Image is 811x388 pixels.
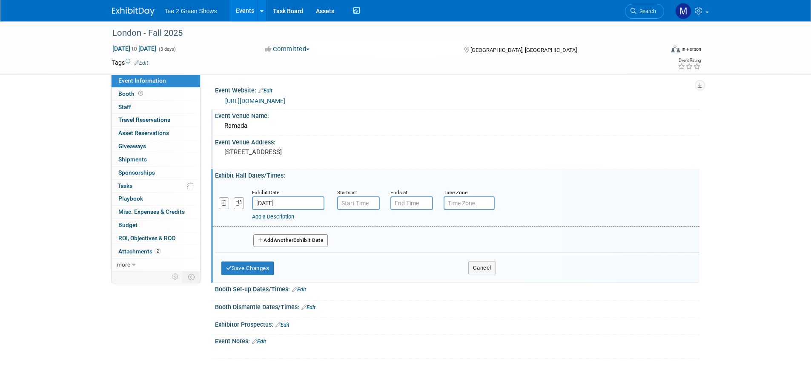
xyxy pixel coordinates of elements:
a: Sponsorships [112,167,200,179]
span: Event Information [118,77,166,84]
a: Travel Reservations [112,114,200,126]
span: ROI, Objectives & ROO [118,235,175,241]
div: Booth Set-up Dates/Times: [215,283,699,294]
a: ROI, Objectives & ROO [112,232,200,245]
a: Attachments2 [112,245,200,258]
a: Edit [301,305,315,310]
small: Ends at: [390,190,409,195]
span: Another [274,237,294,243]
span: Playbook [118,195,143,202]
span: Staff [118,103,131,110]
small: Starts at: [337,190,357,195]
a: Staff [112,101,200,114]
div: Event Website: [215,84,699,95]
span: Booth [118,90,145,97]
a: Edit [292,287,306,293]
span: Misc. Expenses & Credits [118,208,185,215]
div: Booth Dismantle Dates/Times: [215,301,699,312]
span: [DATE] [DATE] [112,45,157,52]
button: Save Changes [221,262,274,275]
span: Sponsorships [118,169,155,176]
span: Attachments [118,248,161,255]
a: Playbook [112,193,200,205]
pre: [STREET_ADDRESS] [224,148,407,156]
span: Shipments [118,156,147,163]
a: Budget [112,219,200,232]
span: 2 [155,248,161,254]
a: Edit [134,60,148,66]
a: [URL][DOMAIN_NAME] [225,98,285,104]
a: Booth [112,88,200,101]
div: Exhibit Hall Dates/Times: [215,169,699,180]
div: Event Notes: [215,335,699,346]
a: Tasks [112,180,200,193]
a: Misc. Expenses & Credits [112,206,200,218]
span: Giveaways [118,143,146,149]
a: Search [625,4,664,19]
div: Event Format [614,44,702,57]
span: Tee 2 Green Shows [165,8,217,14]
span: to [130,45,138,52]
img: ExhibitDay [112,7,155,16]
a: Edit [275,322,289,328]
input: Date [252,196,324,210]
span: Booth not reserved yet [137,90,145,97]
div: London - Fall 2025 [109,26,651,41]
a: Giveaways [112,140,200,153]
a: more [112,259,200,271]
span: (3 days) [158,46,176,52]
a: Add a Description [252,213,294,220]
td: Personalize Event Tab Strip [168,271,183,282]
div: Exhibitor Prospectus: [215,318,699,329]
button: Cancel [468,262,496,274]
span: Search [636,8,656,14]
div: Event Venue Name: [215,109,699,120]
input: End Time [390,196,433,210]
img: Michael Kruger [675,3,691,19]
span: Budget [118,221,138,228]
a: Event Information [112,75,200,87]
span: Travel Reservations [118,116,170,123]
a: Edit [252,339,266,345]
button: Committed [262,45,313,54]
span: Asset Reservations [118,129,169,136]
div: Ramada [221,119,693,132]
div: Event Venue Address: [215,136,699,147]
span: [GEOGRAPHIC_DATA], [GEOGRAPHIC_DATA] [470,47,577,53]
td: Toggle Event Tabs [183,271,200,282]
span: Tasks [117,182,132,189]
span: more [117,261,130,268]
small: Time Zone: [444,190,469,195]
input: Time Zone [444,196,495,210]
input: Start Time [337,196,380,210]
div: In-Person [681,46,701,52]
td: Tags [112,58,148,67]
button: AddAnotherExhibit Date [253,234,328,247]
a: Shipments [112,153,200,166]
a: Edit [258,88,272,94]
img: Format-Inperson.png [671,46,680,52]
small: Exhibit Date: [252,190,281,195]
a: Asset Reservations [112,127,200,140]
div: Event Rating [678,58,701,63]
